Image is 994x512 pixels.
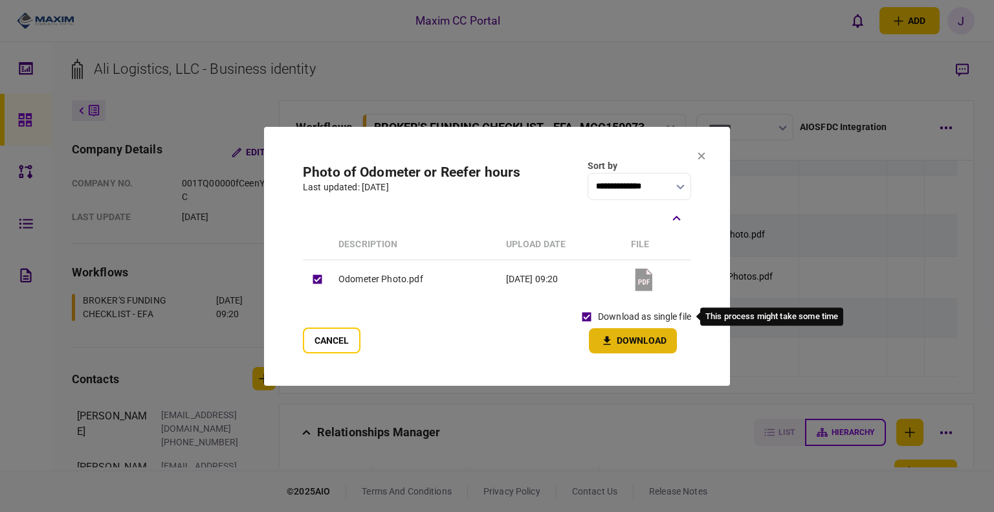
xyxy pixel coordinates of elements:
[332,260,500,299] td: Odometer Photo.pdf
[303,181,520,194] div: last updated: [DATE]
[588,159,691,173] div: Sort by
[303,328,360,353] button: Cancel
[332,230,500,260] th: Description
[624,230,691,260] th: file
[500,260,624,299] td: [DATE] 09:20
[589,328,677,353] button: Download
[598,310,691,324] label: download as single file
[303,164,520,181] h2: Photo of Odometer or Reefer hours
[500,230,624,260] th: upload date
